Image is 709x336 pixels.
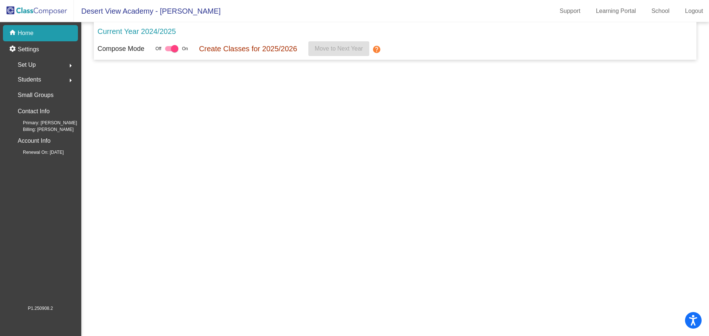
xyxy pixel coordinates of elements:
a: Logout [679,5,709,17]
mat-icon: help [372,45,381,54]
p: Settings [18,45,39,54]
p: Create Classes for 2025/2026 [199,43,297,54]
span: Renewal On: [DATE] [11,149,64,156]
span: Primary: [PERSON_NAME] [11,119,77,126]
a: School [645,5,675,17]
mat-icon: settings [9,45,18,54]
span: Set Up [18,60,36,70]
a: Support [554,5,586,17]
p: Home [18,29,34,38]
span: Off [155,45,161,52]
p: Compose Mode [97,44,144,54]
p: Account Info [18,136,51,146]
span: On [182,45,188,52]
span: Desert View Academy - [PERSON_NAME] [74,5,221,17]
button: Move to Next Year [308,41,369,56]
p: Contact Info [18,106,49,117]
p: Small Groups [18,90,54,100]
span: Students [18,75,41,85]
p: Current Year 2024/2025 [97,26,176,37]
span: Billing: [PERSON_NAME] [11,126,73,133]
mat-icon: arrow_right [66,61,75,70]
a: Learning Portal [590,5,642,17]
mat-icon: arrow_right [66,76,75,85]
mat-icon: home [9,29,18,38]
span: Move to Next Year [315,45,363,52]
